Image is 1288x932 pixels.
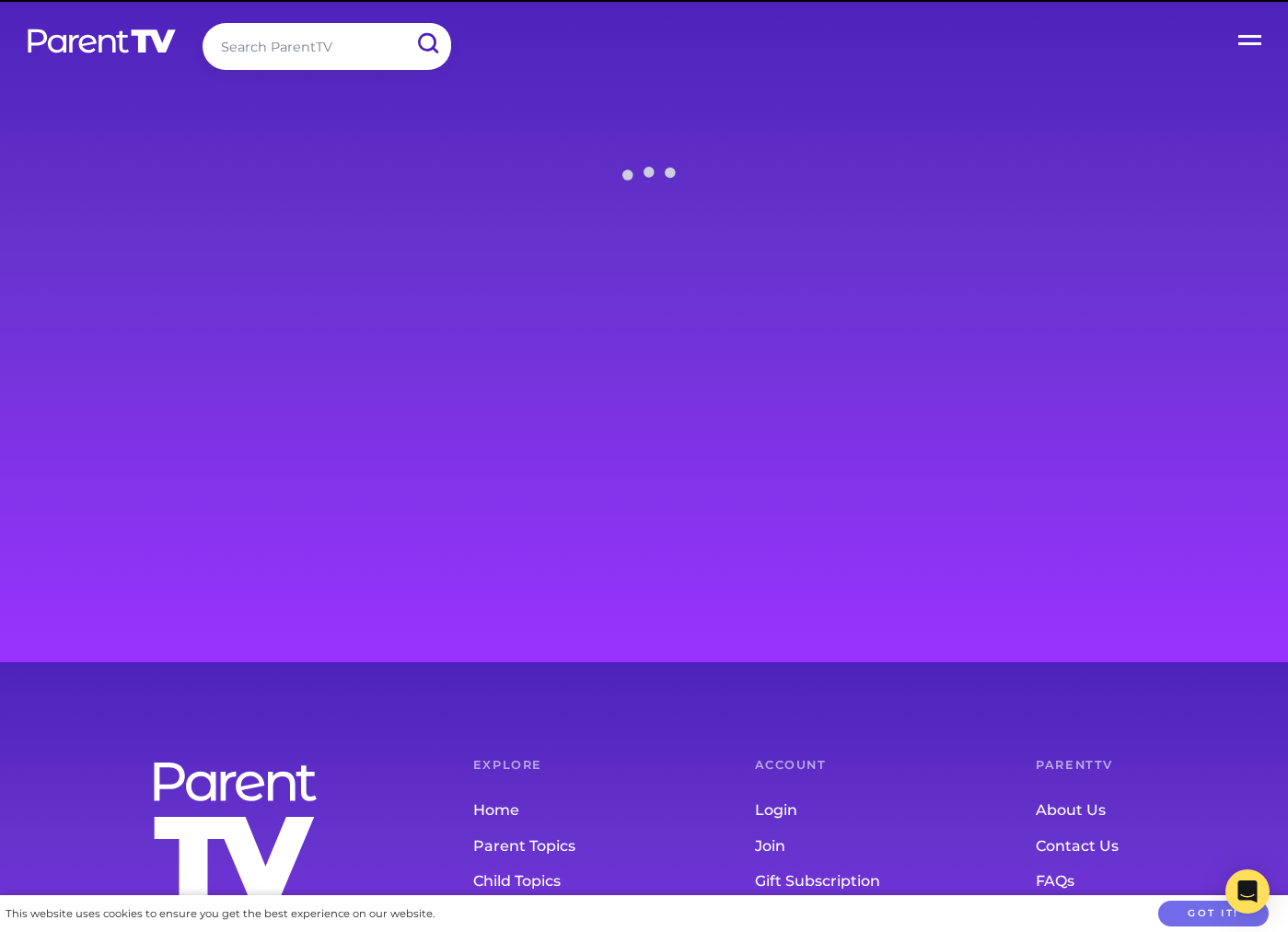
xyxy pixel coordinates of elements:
input: Submit [403,23,451,64]
a: Home [473,794,681,829]
img: parenttv-logo-white.4c85aaf.svg [26,28,178,54]
div: Open Intercom Messenger [1225,869,1270,914]
div: This website uses cookies to ensure you get the best experience on our website. [6,904,435,924]
a: Contact Us [1036,829,1244,864]
h6: ParentTV [1036,760,1244,772]
img: parenttv-logo-stacked-white.f9d0032.svg [147,758,322,907]
a: FAQs [1036,864,1244,899]
a: Child Topics [473,864,681,899]
h6: Explore [473,760,681,772]
button: Got it! [1158,901,1269,927]
a: Join [755,829,963,864]
h6: Account [755,760,963,772]
a: Parent Topics [473,829,681,864]
input: Search ParentTV [203,23,451,70]
a: About Us [1036,794,1244,829]
a: Login [755,794,963,829]
a: Gift Subscription [755,864,963,899]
